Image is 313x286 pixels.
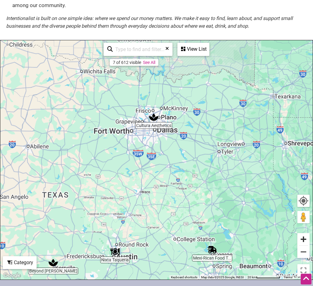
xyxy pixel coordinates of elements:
[3,256,37,269] div: Filter by category
[104,43,172,56] div: Type to search and filter
[297,246,310,258] button: Zoom out
[246,275,282,280] button: Map Scale: 20 km per 74 pixels
[149,113,158,122] div: Cultura Aesthetics
[248,276,256,279] span: 20 km
[113,60,141,65] div: 7 of 612 visible
[201,276,244,279] span: Map data ©2025 Google, INEGI
[297,233,310,245] button: Zoom in
[49,258,58,267] div: Beyond Bellus
[284,276,292,279] a: Terms
[3,257,36,268] div: Category
[2,272,22,280] a: Open this area in Google Maps (opens a new window)
[177,43,209,56] div: See a list of the visible businesses
[2,272,22,280] img: Google
[297,211,310,223] button: Drag Pegman onto the map to open Street View
[301,274,311,284] div: Scroll Back to Top
[171,275,197,280] button: Keyboard shortcuts
[143,60,155,65] a: See All
[297,264,310,277] button: Toggle fullscreen view
[110,247,120,256] div: Nixta Taqueria
[113,43,168,55] input: Type to find and filter...
[178,43,209,55] div: View List
[6,15,293,29] em: Intentionalist is built on one simple idea: where we spend our money matters. We make it easy to ...
[208,245,217,254] div: Mexi-Rican Food Truck
[297,195,310,207] button: Your Location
